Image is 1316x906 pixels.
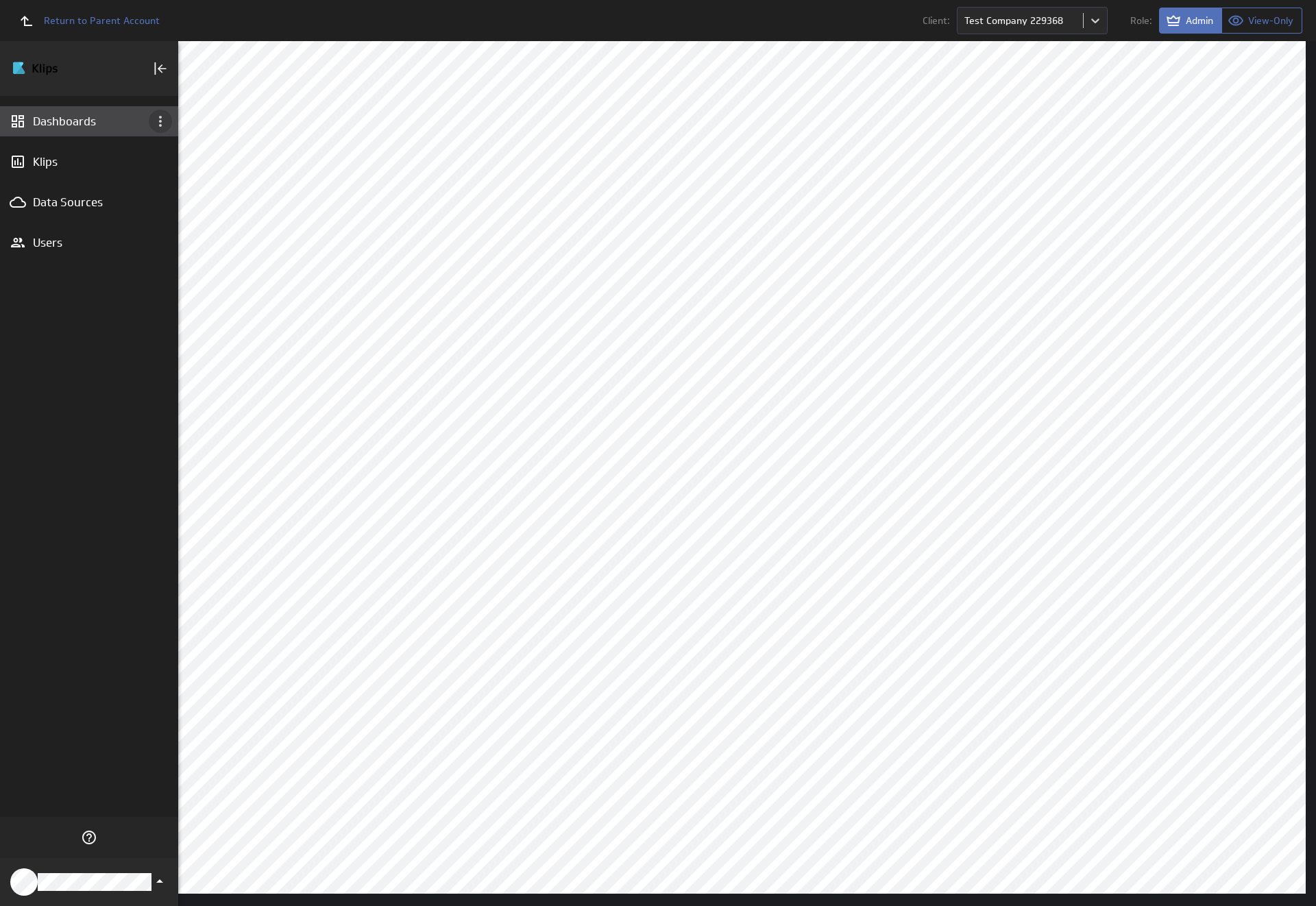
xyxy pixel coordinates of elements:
[149,57,172,80] div: Collapse
[33,154,145,169] div: Klips
[964,16,1063,25] div: Test Company 229368
[12,58,108,79] div: Go to Dashboards
[33,114,145,129] div: Dashboards
[149,110,172,133] div: Dashboard menu
[33,235,145,250] div: Users
[33,195,145,210] div: Data Sources
[1186,14,1213,27] span: Admin
[44,16,160,25] span: Return to Parent Account
[1222,8,1302,34] button: View as View-Only
[12,58,108,79] img: Klipfolio klips logo
[77,826,101,849] div: Help
[923,16,950,25] span: Client:
[1248,14,1293,27] span: View-Only
[11,5,160,36] a: Return to Parent Account
[1159,8,1222,34] button: View as Admin
[1130,16,1152,25] span: Role:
